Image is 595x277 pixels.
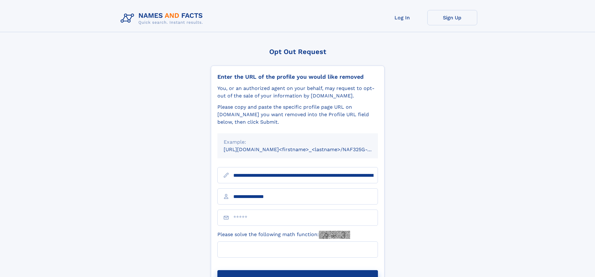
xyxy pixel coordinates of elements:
div: You, or an authorized agent on your behalf, may request to opt-out of the sale of your informatio... [217,85,378,100]
div: Example: [224,138,372,146]
small: [URL][DOMAIN_NAME]<firstname>_<lastname>/NAF325G-xxxxxxxx [224,146,390,152]
div: Enter the URL of the profile you would like removed [217,73,378,80]
a: Log In [377,10,427,25]
div: Please copy and paste the specific profile page URL on [DOMAIN_NAME] you want removed into the Pr... [217,103,378,126]
div: Opt Out Request [211,48,384,56]
label: Please solve the following math function: [217,231,350,239]
a: Sign Up [427,10,477,25]
img: Logo Names and Facts [118,10,208,27]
